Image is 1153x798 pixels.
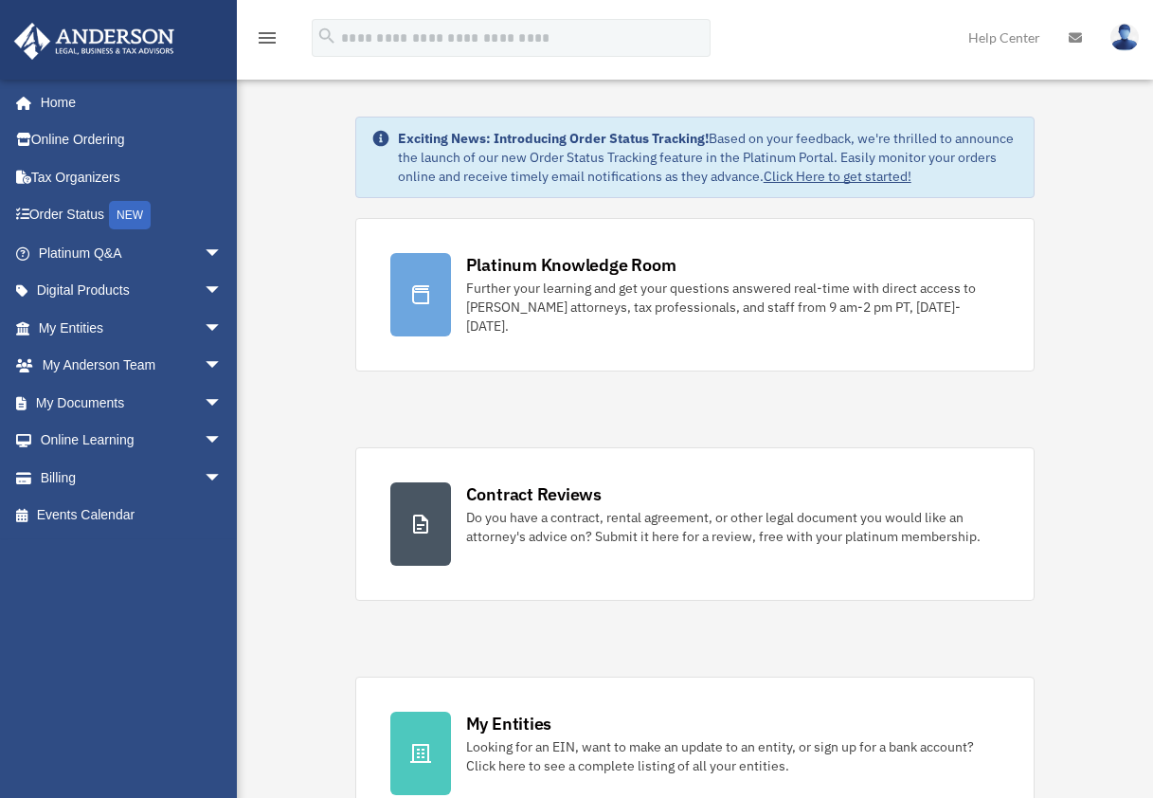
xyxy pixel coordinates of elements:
a: Platinum Q&Aarrow_drop_down [13,234,251,272]
img: User Pic [1110,24,1139,51]
span: arrow_drop_down [204,347,242,386]
div: Contract Reviews [466,482,602,506]
div: Further your learning and get your questions answered real-time with direct access to [PERSON_NAM... [466,279,1000,336]
a: Click Here to get started! [764,168,911,185]
a: My Anderson Teamarrow_drop_down [13,347,251,385]
span: arrow_drop_down [204,234,242,273]
span: arrow_drop_down [204,459,242,498]
a: My Documentsarrow_drop_down [13,384,251,422]
img: Anderson Advisors Platinum Portal [9,23,180,60]
a: menu [256,33,279,49]
a: Home [13,83,242,121]
strong: Exciting News: Introducing Order Status Tracking! [398,130,709,147]
div: Platinum Knowledge Room [466,253,676,277]
span: arrow_drop_down [204,384,242,423]
a: Digital Productsarrow_drop_down [13,272,251,310]
a: Events Calendar [13,497,251,535]
div: Based on your feedback, we're thrilled to announce the launch of our new Order Status Tracking fe... [398,129,1019,186]
span: arrow_drop_down [204,422,242,461]
div: NEW [109,201,151,229]
span: arrow_drop_down [204,309,242,348]
a: Order StatusNEW [13,196,251,235]
i: search [316,26,337,46]
a: Platinum Knowledge Room Further your learning and get your questions answered real-time with dire... [355,218,1036,372]
a: Contract Reviews Do you have a contract, rental agreement, or other legal document you would like... [355,447,1036,601]
div: Do you have a contract, rental agreement, or other legal document you would like an attorney's ad... [466,508,1000,546]
a: Tax Organizers [13,158,251,196]
a: Online Learningarrow_drop_down [13,422,251,460]
div: Looking for an EIN, want to make an update to an entity, or sign up for a bank account? Click her... [466,737,1000,775]
div: My Entities [466,712,551,735]
a: My Entitiesarrow_drop_down [13,309,251,347]
span: arrow_drop_down [204,272,242,311]
i: menu [256,27,279,49]
a: Online Ordering [13,121,251,159]
a: Billingarrow_drop_down [13,459,251,497]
